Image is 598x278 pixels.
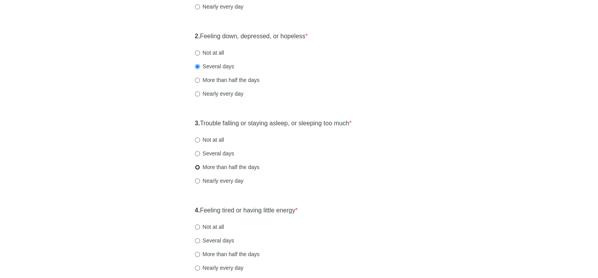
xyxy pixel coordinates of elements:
input: Nearly every day [195,4,200,9]
label: More than half the days [195,76,260,84]
label: Nearly every day [195,177,244,185]
label: Not at all [195,49,224,57]
label: Feeling down, depressed, or hopeless [195,32,308,41]
label: Several days [195,150,234,157]
input: Not at all [195,225,200,230]
label: Nearly every day [195,264,244,272]
input: Several days [195,64,200,69]
input: Not at all [195,50,200,55]
strong: 2. [195,33,200,39]
label: Trouble falling or staying asleep, or sleeping too much [195,119,352,128]
input: More than half the days [195,252,200,257]
label: Several days [195,237,234,244]
label: Nearly every day [195,3,244,11]
strong: 3. [195,120,200,127]
input: Nearly every day [195,266,200,271]
label: Not at all [195,136,224,144]
input: Several days [195,238,200,243]
strong: 4. [195,207,200,214]
input: More than half the days [195,165,200,170]
input: Several days [195,151,200,156]
input: Not at all [195,137,200,143]
label: More than half the days [195,163,260,171]
label: Feeling tired or having little energy [195,206,298,215]
label: Not at all [195,223,224,231]
label: Nearly every day [195,90,244,98]
label: More than half the days [195,250,260,258]
input: Nearly every day [195,178,200,184]
label: Several days [195,62,234,70]
input: Nearly every day [195,91,200,96]
input: More than half the days [195,78,200,83]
